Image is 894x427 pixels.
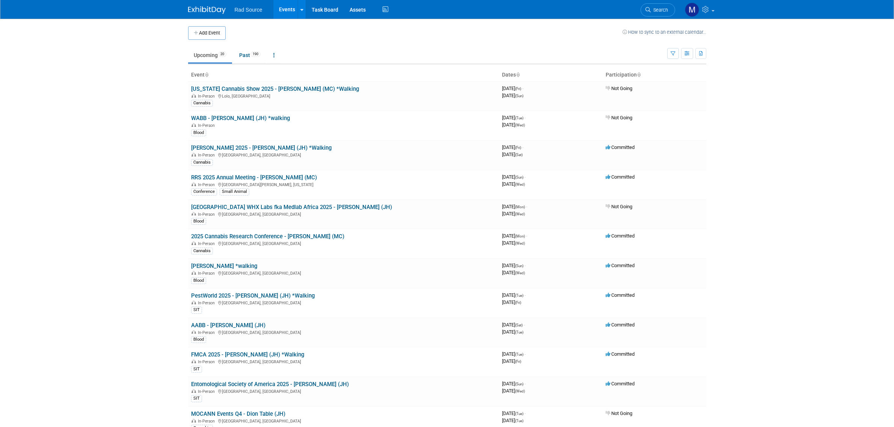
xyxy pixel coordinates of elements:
span: [DATE] [502,292,526,298]
div: SIT [191,395,202,402]
div: [GEOGRAPHIC_DATA], [GEOGRAPHIC_DATA] [191,418,496,424]
span: (Tue) [515,419,523,423]
span: In-Person [198,301,217,305]
span: (Mon) [515,205,525,209]
a: [GEOGRAPHIC_DATA] WHX Labs fka Medlab Africa 2025 - [PERSON_NAME] (JH) [191,204,392,210]
span: In-Person [198,419,217,424]
span: [DATE] [502,240,525,246]
span: In-Person [198,389,217,394]
img: In-Person Event [191,419,196,422]
span: [DATE] [502,204,527,209]
span: [DATE] [502,115,526,120]
span: [DATE] [502,381,526,386]
th: Dates [499,69,603,81]
a: Sort by Participation Type [637,72,641,78]
span: (Sat) [515,153,523,157]
span: (Tue) [515,116,523,120]
span: (Wed) [515,182,525,186]
img: Melissa Conboy [685,3,699,17]
span: [DATE] [502,181,525,187]
a: RRS 2025 Annual Meeting - [PERSON_NAME] (MC) [191,174,317,181]
span: In-Person [198,271,217,276]
span: - [525,292,526,298]
span: - [525,381,526,386]
span: Committed [606,263,635,268]
span: [DATE] [502,144,523,150]
span: In-Person [198,123,217,128]
span: In-Person [198,241,217,246]
div: Blood [191,218,206,225]
span: In-Person [198,94,217,99]
div: Blood [191,277,206,284]
span: (Wed) [515,389,525,393]
a: Entomological Society of America 2025 - [PERSON_NAME] (JH) [191,381,349,388]
span: [DATE] [502,299,521,305]
img: In-Person Event [191,271,196,275]
img: In-Person Event [191,389,196,393]
div: [GEOGRAPHIC_DATA][PERSON_NAME], [US_STATE] [191,181,496,187]
div: [GEOGRAPHIC_DATA], [GEOGRAPHIC_DATA] [191,299,496,305]
span: - [526,233,527,239]
span: [DATE] [502,388,525,394]
img: In-Person Event [191,182,196,186]
span: (Wed) [515,212,525,216]
a: AABB - [PERSON_NAME] (JH) [191,322,265,329]
th: Participation [603,69,706,81]
span: In-Person [198,359,217,364]
span: (Fri) [515,359,521,364]
span: Committed [606,381,635,386]
div: [GEOGRAPHIC_DATA], [GEOGRAPHIC_DATA] [191,211,496,217]
span: [DATE] [502,152,523,157]
div: Blood [191,336,206,343]
a: PestWorld 2025 - [PERSON_NAME] (JH) *Walking [191,292,315,299]
span: In-Person [198,182,217,187]
div: Cannabis [191,159,213,166]
div: Conference [191,188,217,195]
span: 190 [250,51,261,57]
span: (Sun) [515,382,523,386]
span: [DATE] [502,263,526,268]
a: Upcoming20 [188,48,232,62]
img: In-Person Event [191,212,196,216]
span: Committed [606,322,635,328]
div: [GEOGRAPHIC_DATA], [GEOGRAPHIC_DATA] [191,329,496,335]
div: Blood [191,129,206,136]
img: ExhibitDay [188,6,226,14]
span: (Fri) [515,87,521,91]
div: Cannabis [191,100,213,107]
a: 2025 Cannabis Research Conference - [PERSON_NAME] (MC) [191,233,344,240]
span: [DATE] [502,233,527,239]
div: Lolo, [GEOGRAPHIC_DATA] [191,93,496,99]
div: SIT [191,307,202,313]
span: In-Person [198,153,217,158]
div: [GEOGRAPHIC_DATA], [GEOGRAPHIC_DATA] [191,388,496,394]
div: [GEOGRAPHIC_DATA], [GEOGRAPHIC_DATA] [191,240,496,246]
span: Search [651,7,668,13]
a: Search [641,3,675,17]
span: [DATE] [502,351,526,357]
span: (Wed) [515,271,525,275]
span: [DATE] [502,270,525,275]
div: Cannabis [191,248,213,254]
span: Committed [606,174,635,180]
div: [GEOGRAPHIC_DATA], [GEOGRAPHIC_DATA] [191,270,496,276]
span: [DATE] [502,122,525,128]
span: - [524,322,525,328]
span: (Tue) [515,352,523,356]
span: In-Person [198,330,217,335]
span: (Sun) [515,94,523,98]
img: In-Person Event [191,153,196,156]
span: Committed [606,144,635,150]
span: Committed [606,292,635,298]
span: Not Going [606,115,632,120]
img: In-Person Event [191,241,196,245]
span: [DATE] [502,410,526,416]
img: In-Person Event [191,301,196,304]
div: [GEOGRAPHIC_DATA], [GEOGRAPHIC_DATA] [191,358,496,364]
span: Committed [606,233,635,239]
a: WABB - [PERSON_NAME] (JH) *walking [191,115,290,122]
span: (Tue) [515,293,523,298]
span: (Wed) [515,123,525,127]
div: SIT [191,366,202,373]
span: Not Going [606,410,632,416]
